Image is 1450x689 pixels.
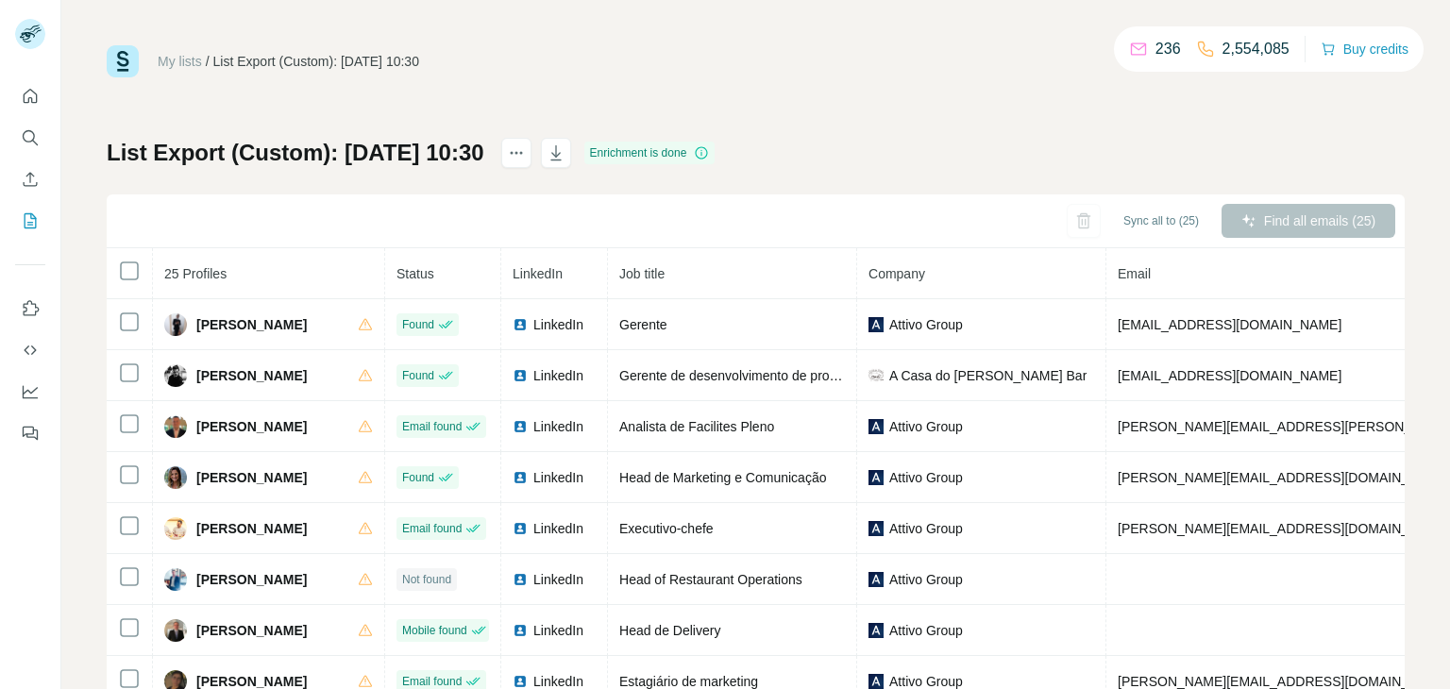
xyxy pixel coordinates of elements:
[619,470,826,485] span: Head de Marketing e Comunicação
[619,623,720,638] span: Head de Delivery
[107,45,139,77] img: Surfe Logo
[1321,36,1408,62] button: Buy credits
[513,419,528,434] img: LinkedIn logo
[15,375,45,409] button: Dashboard
[619,419,774,434] span: Analista de Facilites Pleno
[889,315,963,334] span: Attivo Group
[513,674,528,689] img: LinkedIn logo
[402,316,434,333] span: Found
[1123,212,1199,229] span: Sync all to (25)
[1155,38,1181,60] p: 236
[868,317,884,332] img: company-logo
[196,417,307,436] span: [PERSON_NAME]
[206,52,210,71] li: /
[196,468,307,487] span: [PERSON_NAME]
[107,138,484,168] h1: List Export (Custom): [DATE] 10:30
[196,519,307,538] span: [PERSON_NAME]
[889,417,963,436] span: Attivo Group
[889,366,1087,385] span: A Casa do [PERSON_NAME] Bar
[513,317,528,332] img: LinkedIn logo
[868,419,884,434] img: company-logo
[533,417,583,436] span: LinkedIn
[196,315,307,334] span: [PERSON_NAME]
[15,333,45,367] button: Use Surfe API
[15,292,45,326] button: Use Surfe on LinkedIn
[889,621,963,640] span: Attivo Group
[402,571,451,588] span: Not found
[164,313,187,336] img: Avatar
[402,520,462,537] span: Email found
[1118,317,1341,332] span: [EMAIL_ADDRESS][DOMAIN_NAME]
[533,570,583,589] span: LinkedIn
[868,266,925,281] span: Company
[164,568,187,591] img: Avatar
[1118,521,1450,536] span: [PERSON_NAME][EMAIL_ADDRESS][DOMAIN_NAME]
[868,623,884,638] img: company-logo
[196,621,307,640] span: [PERSON_NAME]
[619,317,667,332] span: Gerente
[533,468,583,487] span: LinkedIn
[513,368,528,383] img: LinkedIn logo
[158,54,202,69] a: My lists
[868,521,884,536] img: company-logo
[619,521,714,536] span: Executivo-chefe
[533,621,583,640] span: LinkedIn
[164,415,187,438] img: Avatar
[1118,368,1341,383] span: [EMAIL_ADDRESS][DOMAIN_NAME]
[1118,674,1450,689] span: [PERSON_NAME][EMAIL_ADDRESS][DOMAIN_NAME]
[396,266,434,281] span: Status
[402,622,467,639] span: Mobile found
[15,79,45,113] button: Quick start
[1110,207,1212,235] button: Sync all to (25)
[15,204,45,238] button: My lists
[513,266,563,281] span: LinkedIn
[868,368,884,383] img: company-logo
[889,519,963,538] span: Attivo Group
[402,418,462,435] span: Email found
[15,162,45,196] button: Enrich CSV
[1118,470,1450,485] span: [PERSON_NAME][EMAIL_ADDRESS][DOMAIN_NAME]
[164,466,187,489] img: Avatar
[196,366,307,385] span: [PERSON_NAME]
[619,368,857,383] span: Gerente de desenvolvimento de projetos
[15,121,45,155] button: Search
[513,521,528,536] img: LinkedIn logo
[619,674,758,689] span: Estagiário de marketing
[164,517,187,540] img: Avatar
[164,266,227,281] span: 25 Profiles
[868,674,884,689] img: company-logo
[213,52,419,71] div: List Export (Custom): [DATE] 10:30
[584,142,716,164] div: Enrichment is done
[164,364,187,387] img: Avatar
[513,470,528,485] img: LinkedIn logo
[501,138,531,168] button: actions
[889,570,963,589] span: Attivo Group
[619,572,802,587] span: Head of Restaurant Operations
[402,469,434,486] span: Found
[889,468,963,487] span: Attivo Group
[533,315,583,334] span: LinkedIn
[15,416,45,450] button: Feedback
[619,266,665,281] span: Job title
[1222,38,1290,60] p: 2,554,085
[196,570,307,589] span: [PERSON_NAME]
[868,470,884,485] img: company-logo
[533,519,583,538] span: LinkedIn
[402,367,434,384] span: Found
[164,619,187,642] img: Avatar
[533,366,583,385] span: LinkedIn
[1118,266,1151,281] span: Email
[513,572,528,587] img: LinkedIn logo
[513,623,528,638] img: LinkedIn logo
[868,572,884,587] img: company-logo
